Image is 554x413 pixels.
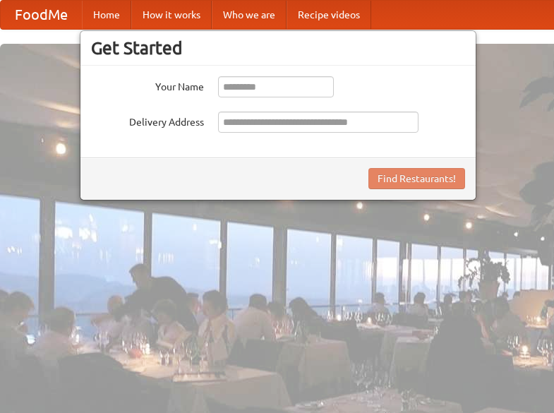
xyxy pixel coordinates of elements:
[131,1,212,29] a: How it works
[287,1,371,29] a: Recipe videos
[91,76,204,94] label: Your Name
[91,112,204,129] label: Delivery Address
[212,1,287,29] a: Who we are
[368,168,465,189] button: Find Restaurants!
[1,1,82,29] a: FoodMe
[91,37,465,59] h3: Get Started
[82,1,131,29] a: Home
